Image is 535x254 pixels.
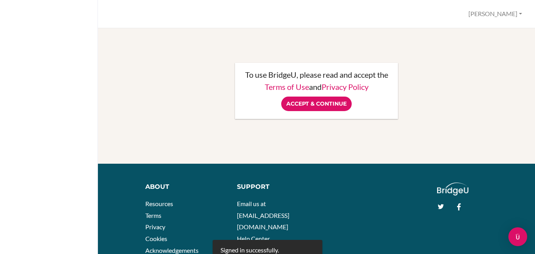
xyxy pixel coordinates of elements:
[145,212,161,219] a: Terms
[322,82,369,91] a: Privacy Policy
[281,97,352,111] input: Accept & Continue
[145,183,225,192] div: About
[437,183,469,196] img: logo_white@2x-f4f0deed5e89b7ecb1c2cc34c3e3d731f90f0f143d5ea2071677605dd97b5244.png
[265,82,309,91] a: Terms of Use
[145,200,173,207] a: Resources
[243,71,390,79] p: To use BridgeU, please read and accept the
[243,83,390,91] p: and
[145,235,167,242] a: Cookies
[465,7,526,21] button: [PERSON_NAME]
[508,227,527,246] div: Open Intercom Messenger
[237,183,311,192] div: Support
[237,200,289,230] a: Email us at [EMAIL_ADDRESS][DOMAIN_NAME]
[145,223,165,230] a: Privacy
[237,235,270,242] a: Help Center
